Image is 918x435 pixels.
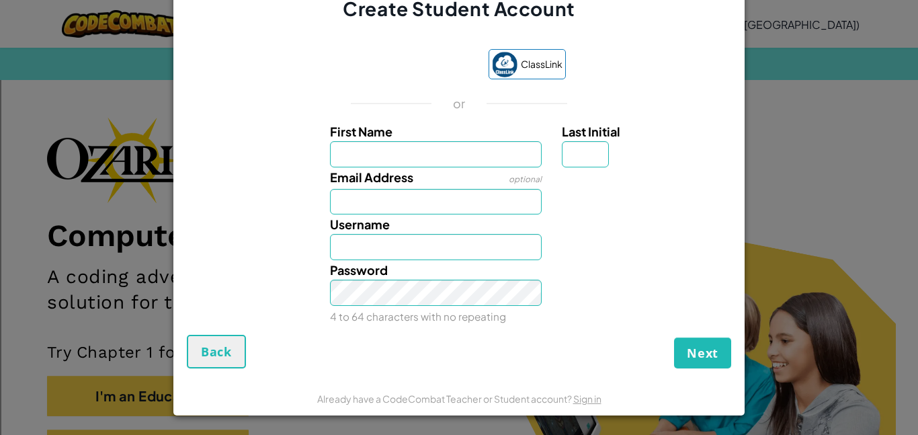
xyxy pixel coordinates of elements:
[5,90,913,102] div: Move To ...
[5,17,913,30] div: Sort New > Old
[5,78,913,90] div: Rename
[345,51,482,81] iframe: Sign in with Google Button
[330,310,506,323] small: 4 to 64 characters with no repeating
[5,42,913,54] div: Delete
[330,262,388,278] span: Password
[317,393,573,405] span: Already have a CodeCombat Teacher or Student account?
[5,66,913,78] div: Sign out
[562,124,620,139] span: Last Initial
[509,174,542,184] span: optional
[187,335,246,368] button: Back
[330,169,413,185] span: Email Address
[521,54,562,74] span: ClassLink
[5,5,913,17] div: Sort A > Z
[330,216,390,232] span: Username
[330,124,392,139] span: First Name
[492,52,517,77] img: classlink-logo-small.png
[674,338,731,368] button: Next
[5,54,913,66] div: Options
[201,344,232,360] span: Back
[453,95,466,112] p: or
[5,30,913,42] div: Move To ...
[573,393,601,405] a: Sign in
[687,345,718,361] span: Next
